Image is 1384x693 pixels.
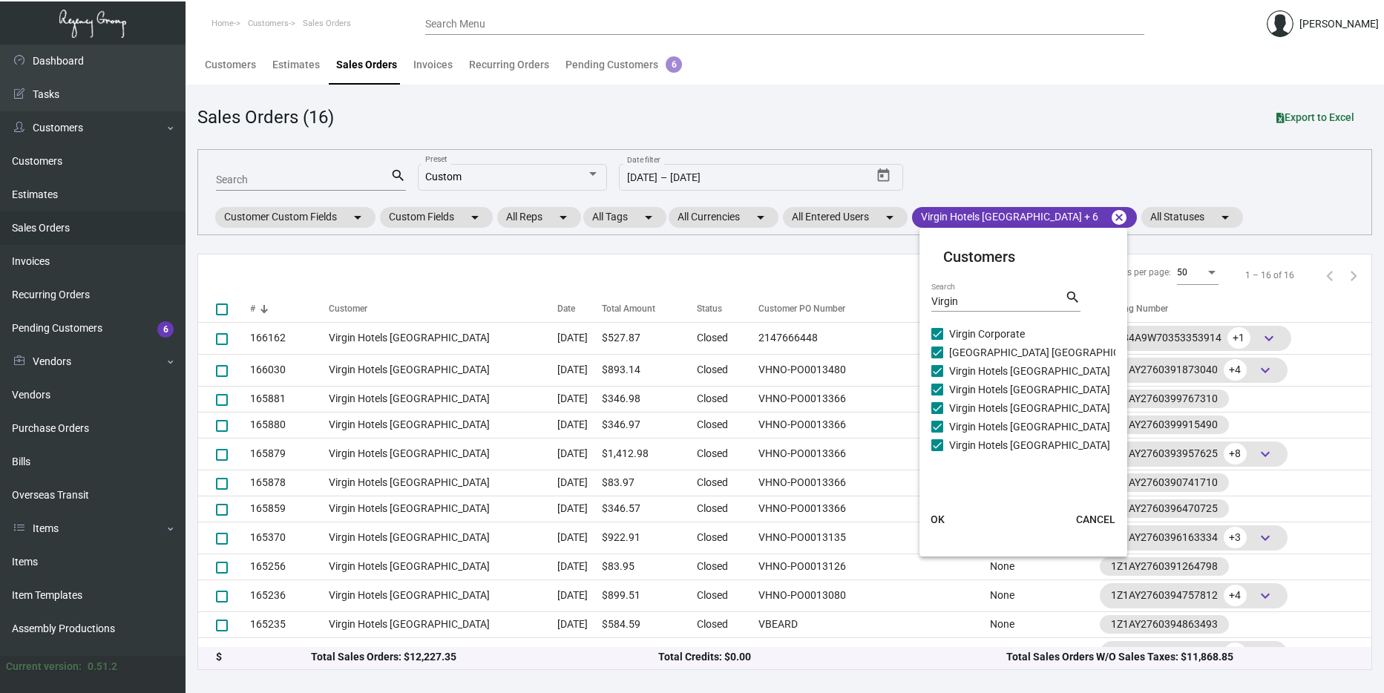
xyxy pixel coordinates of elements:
mat-card-title: Customers [943,246,1103,268]
span: CANCEL [1076,513,1115,525]
span: [GEOGRAPHIC_DATA] [GEOGRAPHIC_DATA] [949,344,1152,361]
button: CANCEL [1064,506,1127,533]
div: Current version: [6,659,82,674]
mat-icon: search [1065,289,1080,306]
button: OK [914,506,961,533]
span: Virgin Hotels [GEOGRAPHIC_DATA] [949,362,1110,380]
span: Virgin Corporate [949,325,1025,343]
span: OK [931,513,945,525]
span: Virgin Hotels [GEOGRAPHIC_DATA] [949,418,1110,436]
span: Virgin Hotels [GEOGRAPHIC_DATA] [949,436,1110,454]
span: Virgin Hotels [GEOGRAPHIC_DATA] [949,381,1110,398]
div: 0.51.2 [88,659,117,674]
span: Virgin Hotels [GEOGRAPHIC_DATA] [949,399,1110,417]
